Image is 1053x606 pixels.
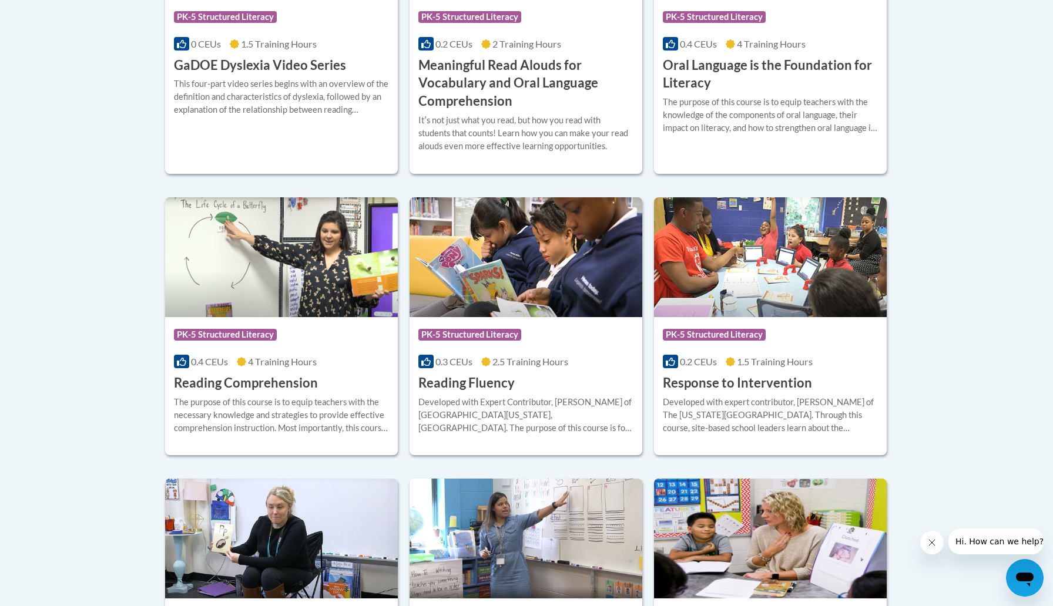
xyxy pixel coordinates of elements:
[418,11,521,23] span: PK-5 Structured Literacy
[663,11,766,23] span: PK-5 Structured Literacy
[435,356,472,367] span: 0.3 CEUs
[663,56,878,93] h3: Oral Language is the Foundation for Literacy
[654,197,887,317] img: Course Logo
[418,374,515,392] h3: Reading Fluency
[418,56,633,110] h3: Meaningful Read Alouds for Vocabulary and Oral Language Comprehension
[165,197,398,456] a: Course LogoPK-5 Structured Literacy0.4 CEUs4 Training Hours Reading ComprehensionThe purpose of t...
[737,38,806,49] span: 4 Training Hours
[418,396,633,435] div: Developed with Expert Contributor, [PERSON_NAME] of [GEOGRAPHIC_DATA][US_STATE], [GEOGRAPHIC_DATA...
[410,197,642,317] img: Course Logo
[654,197,887,456] a: Course LogoPK-5 Structured Literacy0.2 CEUs1.5 Training Hours Response to InterventionDeveloped w...
[492,38,561,49] span: 2 Training Hours
[174,78,389,116] div: This four-part video series begins with an overview of the definition and characteristics of dysl...
[248,356,317,367] span: 4 Training Hours
[663,329,766,341] span: PK-5 Structured Literacy
[191,356,228,367] span: 0.4 CEUs
[418,329,521,341] span: PK-5 Structured Literacy
[920,531,944,554] iframe: Close message
[948,528,1044,554] iframe: Message from company
[191,38,221,49] span: 0 CEUs
[1006,559,1044,597] iframe: Button to launch messaging window
[418,114,633,153] div: Itʹs not just what you read, but how you read with students that counts! Learn how you can make y...
[410,479,642,598] img: Course Logo
[174,396,389,435] div: The purpose of this course is to equip teachers with the necessary knowledge and strategies to pr...
[737,356,813,367] span: 1.5 Training Hours
[165,197,398,317] img: Course Logo
[492,356,568,367] span: 2.5 Training Hours
[435,38,472,49] span: 0.2 CEUs
[663,396,878,435] div: Developed with expert contributor, [PERSON_NAME] of The [US_STATE][GEOGRAPHIC_DATA]. Through this...
[165,479,398,598] img: Course Logo
[680,356,717,367] span: 0.2 CEUs
[680,38,717,49] span: 0.4 CEUs
[174,56,346,75] h3: GaDOE Dyslexia Video Series
[174,11,277,23] span: PK-5 Structured Literacy
[174,329,277,341] span: PK-5 Structured Literacy
[663,96,878,134] div: The purpose of this course is to equip teachers with the knowledge of the components of oral lang...
[410,197,642,456] a: Course LogoPK-5 Structured Literacy0.3 CEUs2.5 Training Hours Reading FluencyDeveloped with Exper...
[241,38,317,49] span: 1.5 Training Hours
[663,374,812,392] h3: Response to Intervention
[174,374,318,392] h3: Reading Comprehension
[654,479,887,598] img: Course Logo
